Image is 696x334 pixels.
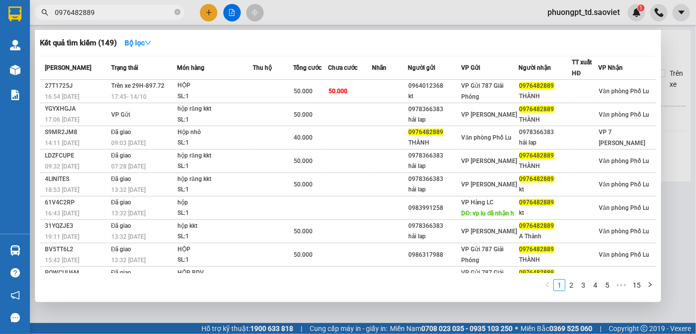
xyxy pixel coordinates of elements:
span: Văn phòng Phố Lu [599,204,649,211]
img: warehouse-icon [10,65,20,75]
span: Văn phòng Phố Lu [599,158,649,165]
span: VP [PERSON_NAME] [462,158,518,165]
span: notification [10,291,20,300]
span: VP Hàng LC [462,199,494,206]
div: S9MR2JM8 [45,127,108,138]
div: THÀNH [520,91,572,102]
div: kt [520,208,572,218]
span: 19:11 [DATE] [45,233,79,240]
div: SL: 1 [177,115,252,126]
a: 1 [554,280,565,291]
span: 0976482889 [520,199,554,206]
span: VP Gửi 787 Giải Phóng [462,269,504,287]
div: 61V4C2RP [45,197,108,208]
div: hộp [177,197,252,208]
span: Văn phòng Phố Lu [462,134,512,141]
div: hộp răng kkt [177,151,252,162]
span: 07:28 [DATE] [111,163,146,170]
span: [PERSON_NAME] [45,64,91,71]
span: message [10,313,20,323]
span: 17:45 - 14/10 [111,93,147,100]
span: search [41,9,48,16]
img: warehouse-icon [10,245,20,256]
span: 40.000 [294,134,313,141]
div: PQWCUU6M [45,268,108,278]
span: 13:32 [DATE] [111,257,146,264]
div: BV5TT6L2 [45,244,108,255]
img: solution-icon [10,90,20,100]
strong: Bộ lọc [125,39,152,47]
div: 0978366383 [408,174,461,184]
span: 0976482889 [408,129,443,136]
a: 2 [566,280,577,291]
span: Trạng thái [111,64,138,71]
div: 0978366383 [520,127,572,138]
div: 27T1725J [45,81,108,91]
img: logo-vxr [8,6,21,21]
li: Next 5 Pages [613,279,629,291]
span: right [647,282,653,288]
span: down [145,39,152,46]
div: 0964012368 [408,81,461,91]
div: 0978366383 [408,104,461,115]
span: 09:03 [DATE] [111,140,146,147]
span: close-circle [174,9,180,15]
span: VP [PERSON_NAME] [462,181,518,188]
span: Đã giao [111,129,132,136]
span: Văn phòng Phố Lu [599,88,649,95]
li: 5 [601,279,613,291]
span: Đã giao [111,222,132,229]
span: Văn phòng Phố Lu [599,251,649,258]
div: A Thành [520,231,572,242]
button: right [644,279,656,291]
li: Previous Page [541,279,553,291]
div: SL: 1 [177,208,252,219]
span: 0976482889 [520,106,554,113]
span: 17:06 [DATE] [45,116,79,123]
span: Văn phòng Phố Lu [599,181,649,188]
div: hộp răng kkt [177,104,252,115]
li: Next Page [644,279,656,291]
span: Người nhận [519,64,551,71]
span: 0976482889 [520,82,554,89]
span: 50.000 [329,88,348,95]
a: 3 [578,280,589,291]
span: DĐ: vp lu đã nhận h [462,210,515,217]
span: TT xuất HĐ [572,59,592,77]
span: Đã giao [111,246,132,253]
div: SL: 1 [177,161,252,172]
a: 5 [602,280,613,291]
span: Nhãn [372,64,386,71]
span: VP Gửi [461,64,480,71]
span: Thu hộ [253,64,272,71]
div: hải lap [520,138,572,148]
span: Văn phòng Phố Lu [599,228,649,235]
div: YGYXHGJA [45,104,108,114]
div: HỘP [177,244,252,255]
span: 50.000 [294,88,313,95]
div: Hộp nhỏ [177,127,252,138]
span: VP [PERSON_NAME] [462,228,518,235]
span: Đã giao [111,175,132,182]
span: Văn phòng Phố Lu [599,111,649,118]
li: 4 [589,279,601,291]
h3: Kết quả tìm kiếm ( 149 ) [40,38,117,48]
span: 50.000 [294,228,313,235]
div: 0978366383 [408,221,461,231]
span: VP Gửi 787 Giải Phóng [462,246,504,264]
div: kt [520,184,572,195]
span: 09:32 [DATE] [45,163,79,170]
span: 0976482889 [520,269,554,276]
div: 31YQZJE3 [45,221,108,231]
span: 0976482889 [520,152,554,159]
li: 3 [577,279,589,291]
span: ••• [613,279,629,291]
a: 15 [630,280,644,291]
span: question-circle [10,268,20,278]
div: HỘP [177,80,252,91]
div: hải lap [408,184,461,195]
span: VP Gửi [111,111,130,118]
span: 16:54 [DATE] [45,93,79,100]
span: VP 7 [PERSON_NAME] [599,129,645,147]
div: THÀNH [520,255,572,265]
